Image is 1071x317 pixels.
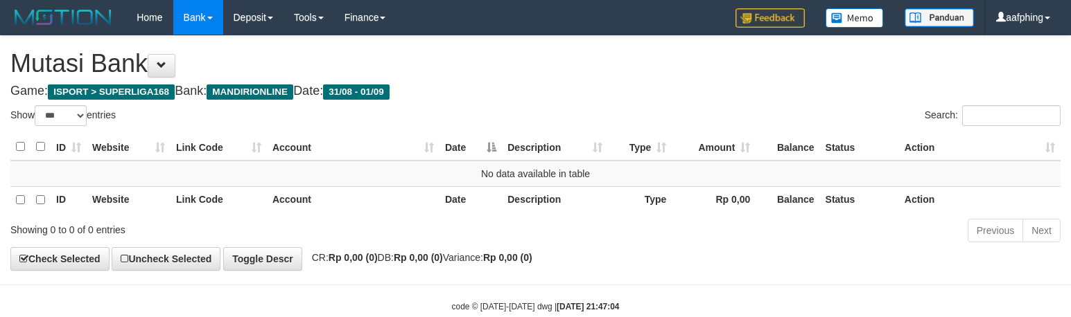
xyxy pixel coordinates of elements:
[1022,219,1061,242] a: Next
[672,186,756,213] th: Rp 0,00
[323,84,390,100] span: 31/08 - 01/09
[223,247,302,271] a: Toggle Descr
[899,186,1061,213] th: Action
[112,247,220,271] a: Uncheck Selected
[35,105,87,126] select: Showentries
[10,50,1061,78] h1: Mutasi Bank
[962,105,1061,126] input: Search:
[171,186,267,213] th: Link Code
[820,134,899,161] th: Status
[826,8,884,28] img: Button%20Memo.svg
[756,186,819,213] th: Balance
[87,134,171,161] th: Website: activate to sort column ascending
[87,186,171,213] th: Website
[207,84,293,100] span: MANDIRIONLINE
[756,134,819,161] th: Balance
[305,252,532,263] span: CR: DB: Variance:
[267,134,439,161] th: Account: activate to sort column ascending
[899,134,1061,161] th: Action: activate to sort column ascending
[10,247,110,271] a: Check Selected
[483,252,532,263] strong: Rp 0,00 (0)
[608,134,672,161] th: Type: activate to sort column ascending
[267,186,439,213] th: Account
[735,8,805,28] img: Feedback.jpg
[925,105,1061,126] label: Search:
[820,186,899,213] th: Status
[968,219,1023,242] a: Previous
[10,161,1061,187] td: No data available in table
[452,302,620,311] small: code © [DATE]-[DATE] dwg |
[394,252,443,263] strong: Rp 0,00 (0)
[10,105,116,126] label: Show entries
[10,7,116,28] img: MOTION_logo.png
[171,134,267,161] th: Link Code: activate to sort column ascending
[329,252,378,263] strong: Rp 0,00 (0)
[608,186,672,213] th: Type
[502,186,608,213] th: Description
[48,84,175,100] span: ISPORT > SUPERLIGA168
[439,186,502,213] th: Date
[557,302,619,311] strong: [DATE] 21:47:04
[439,134,502,161] th: Date: activate to sort column descending
[10,217,436,237] div: Showing 0 to 0 of 0 entries
[502,134,608,161] th: Description: activate to sort column ascending
[51,134,87,161] th: ID: activate to sort column ascending
[10,84,1061,98] h4: Game: Bank: Date:
[905,8,974,27] img: panduan.png
[672,134,756,161] th: Amount: activate to sort column ascending
[51,186,87,213] th: ID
